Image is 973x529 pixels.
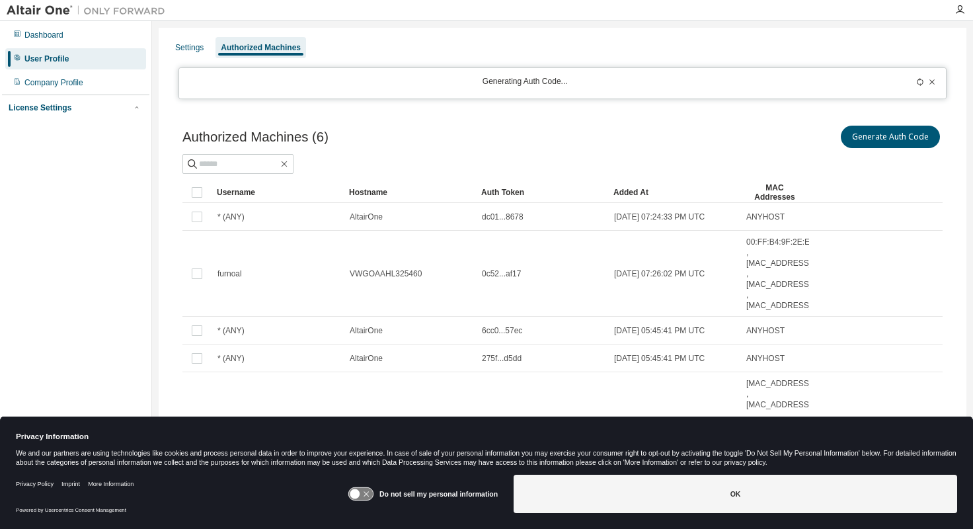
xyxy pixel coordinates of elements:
[217,268,242,279] span: furnoal
[350,268,422,279] span: VWGOAAHL325460
[187,76,863,91] div: Generating Auth Code...
[482,268,521,279] span: 0c52...af17
[746,325,785,336] span: ANYHOST
[841,126,940,148] button: Generate Auth Code
[350,353,383,364] span: AltairOne
[217,182,338,203] div: Username
[349,182,471,203] div: Hostname
[175,42,204,53] div: Settings
[481,182,603,203] div: Auth Token
[614,353,705,364] span: [DATE] 05:45:41 PM UTC
[614,268,705,279] span: [DATE] 07:26:02 PM UTC
[614,325,705,336] span: [DATE] 05:45:41 PM UTC
[482,353,522,364] span: 275f...d5dd
[350,212,383,222] span: AltairOne
[221,42,301,53] div: Authorized Machines
[746,378,811,473] span: [MAC_ADDRESS] , [MAC_ADDRESS] , [MAC_ADDRESS] , [MAC_ADDRESS] , [MAC_ADDRESS]
[614,212,705,222] span: [DATE] 07:24:33 PM UTC
[24,54,69,64] div: User Profile
[217,325,245,336] span: * (ANY)
[7,4,172,17] img: Altair One
[746,212,785,222] span: ANYHOST
[9,102,71,113] div: License Settings
[746,353,785,364] span: ANYHOST
[482,325,522,336] span: 6cc0...57ec
[217,212,245,222] span: * (ANY)
[613,182,735,203] div: Added At
[217,353,245,364] span: * (ANY)
[482,212,524,222] span: dc01...8678
[24,30,63,40] div: Dashboard
[24,77,83,88] div: Company Profile
[350,325,383,336] span: AltairOne
[746,182,804,203] div: MAC Addresses
[182,130,329,145] span: Authorized Machines (6)
[746,237,815,311] span: 00:FF:B4:9F:2E:EB , [MAC_ADDRESS] , [MAC_ADDRESS] , [MAC_ADDRESS]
